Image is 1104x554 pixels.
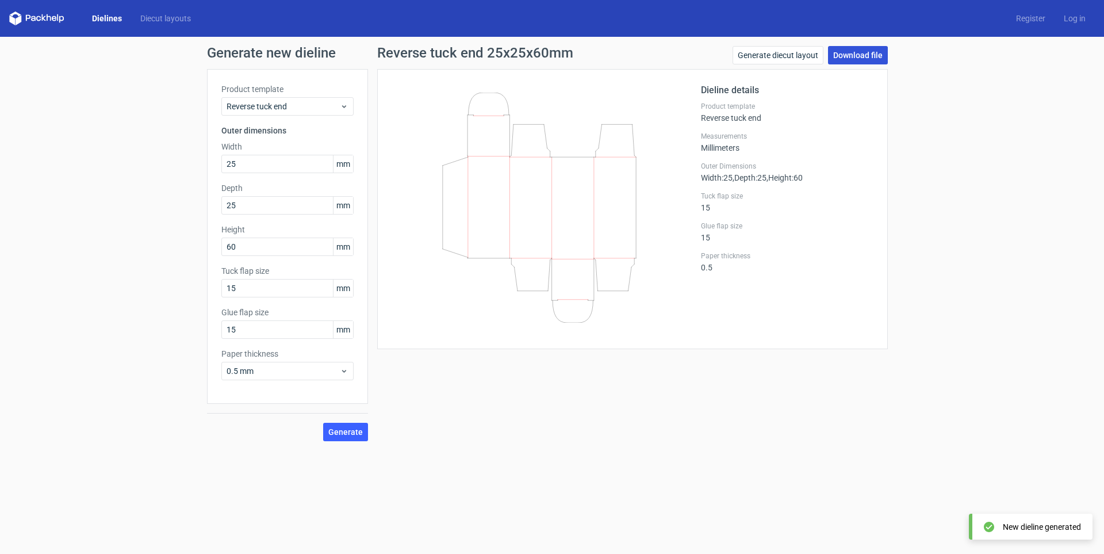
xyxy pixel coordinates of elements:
[131,13,200,24] a: Diecut layouts
[221,224,354,235] label: Height
[328,428,363,436] span: Generate
[83,13,131,24] a: Dielines
[701,221,873,231] label: Glue flap size
[207,46,897,60] h1: Generate new dieline
[766,173,803,182] span: , Height : 60
[221,307,354,318] label: Glue flap size
[377,46,573,60] h1: Reverse tuck end 25x25x60mm
[221,182,354,194] label: Depth
[701,132,873,152] div: Millimeters
[333,238,353,255] span: mm
[227,365,340,377] span: 0.5 mm
[221,141,354,152] label: Width
[1007,13,1055,24] a: Register
[701,251,873,261] label: Paper thickness
[701,192,873,212] div: 15
[1055,13,1095,24] a: Log in
[701,251,873,272] div: 0.5
[221,83,354,95] label: Product template
[221,125,354,136] h3: Outer dimensions
[333,155,353,173] span: mm
[701,83,873,97] h2: Dieline details
[701,102,873,111] label: Product template
[733,46,823,64] a: Generate diecut layout
[221,348,354,360] label: Paper thickness
[221,265,354,277] label: Tuck flap size
[333,280,353,297] span: mm
[227,101,340,112] span: Reverse tuck end
[323,423,368,441] button: Generate
[333,197,353,214] span: mm
[701,162,873,171] label: Outer Dimensions
[333,321,353,338] span: mm
[701,173,733,182] span: Width : 25
[701,132,873,141] label: Measurements
[828,46,888,64] a: Download file
[733,173,766,182] span: , Depth : 25
[701,221,873,242] div: 15
[701,102,873,123] div: Reverse tuck end
[1003,521,1081,533] div: New dieline generated
[701,192,873,201] label: Tuck flap size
